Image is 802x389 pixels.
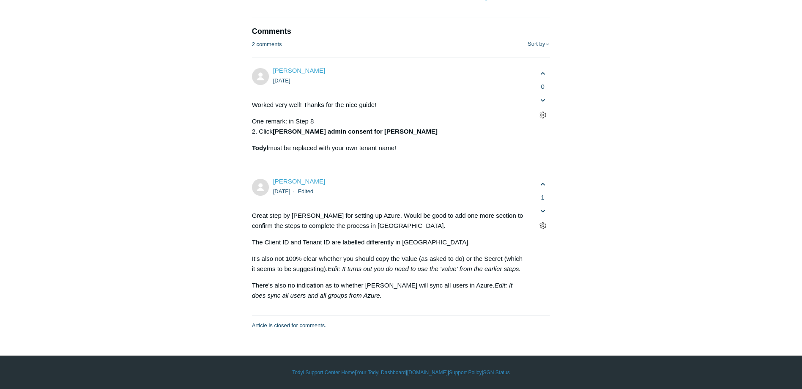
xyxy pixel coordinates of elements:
[535,177,550,192] button: This comment was helpful
[273,128,438,135] strong: [PERSON_NAME] admin consent for [PERSON_NAME]
[535,66,550,81] button: This comment was helpful
[273,178,325,185] span: Stuart Brown
[252,26,550,37] h2: Comments
[298,188,313,194] li: Edited
[252,40,282,49] p: 2 comments
[252,100,527,110] p: Worked very well! Thanks for the nice guide!
[273,77,290,84] time: 06/07/2021, 11:45
[528,41,550,47] button: Sort by
[356,369,405,376] a: Your Todyl Dashboard
[252,211,527,231] p: Great step by [PERSON_NAME] for setting up Azure. Would be good to add one more section to confir...
[273,188,290,194] time: 08/23/2021, 04:44
[252,237,527,247] p: The Client ID and Tenant ID are labelled differently in [GEOGRAPHIC_DATA].
[252,144,268,151] strong: Todyl
[535,82,550,92] span: 0
[535,193,550,203] span: 1
[449,369,482,376] a: Support Policy
[535,204,550,219] button: This comment was not helpful
[535,108,550,123] button: Comment actions
[156,369,646,376] div: | | | |
[252,254,527,274] p: It's also not 100% clear whether you should copy the Value (as asked to do) or the Secret (which ...
[292,369,355,376] a: Todyl Support Center Home
[328,265,521,272] em: Edit: It turns out you do need to use the 'value' from the earlier steps.
[252,321,326,330] p: Article is closed for comments.
[252,116,527,137] p: One remark: in Step 8 2. Click
[483,369,510,376] a: SGN Status
[535,219,550,233] button: Comment actions
[252,143,527,153] p: must be replaced with your own tenant name!
[407,369,448,376] a: [DOMAIN_NAME]
[252,280,527,301] p: There's also no indication as to whether [PERSON_NAME] will sync all users in Azure.
[535,93,550,108] button: This comment was not helpful
[273,178,325,185] a: [PERSON_NAME]
[273,67,325,74] a: [PERSON_NAME]
[273,67,325,74] span: Erwin Geirnaert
